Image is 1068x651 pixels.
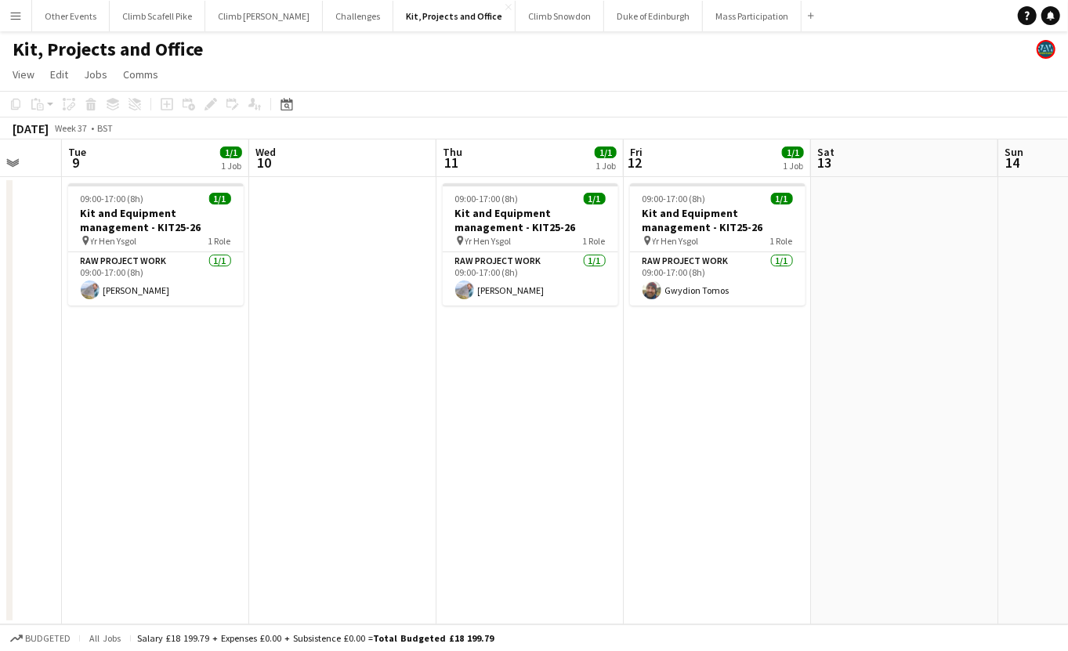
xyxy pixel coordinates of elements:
a: View [6,64,41,85]
button: Other Events [32,1,110,31]
button: Budgeted [8,630,73,647]
button: Kit, Projects and Office [393,1,516,31]
span: All jobs [86,632,124,644]
a: Comms [117,64,165,85]
button: Climb Scafell Pike [110,1,205,31]
button: Climb Snowdon [516,1,604,31]
a: Edit [44,64,74,85]
span: View [13,67,34,81]
span: Comms [123,67,158,81]
h1: Kit, Projects and Office [13,38,203,61]
button: Mass Participation [703,1,802,31]
a: Jobs [78,64,114,85]
div: BST [97,122,113,134]
button: Challenges [323,1,393,31]
div: Salary £18 199.79 + Expenses £0.00 + Subsistence £0.00 = [137,632,494,644]
span: Edit [50,67,68,81]
button: Climb [PERSON_NAME] [205,1,323,31]
span: Total Budgeted £18 199.79 [373,632,494,644]
span: Jobs [84,67,107,81]
app-user-avatar: Staff RAW Adventures [1037,40,1055,59]
span: Budgeted [25,633,71,644]
div: [DATE] [13,121,49,136]
button: Duke of Edinburgh [604,1,703,31]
